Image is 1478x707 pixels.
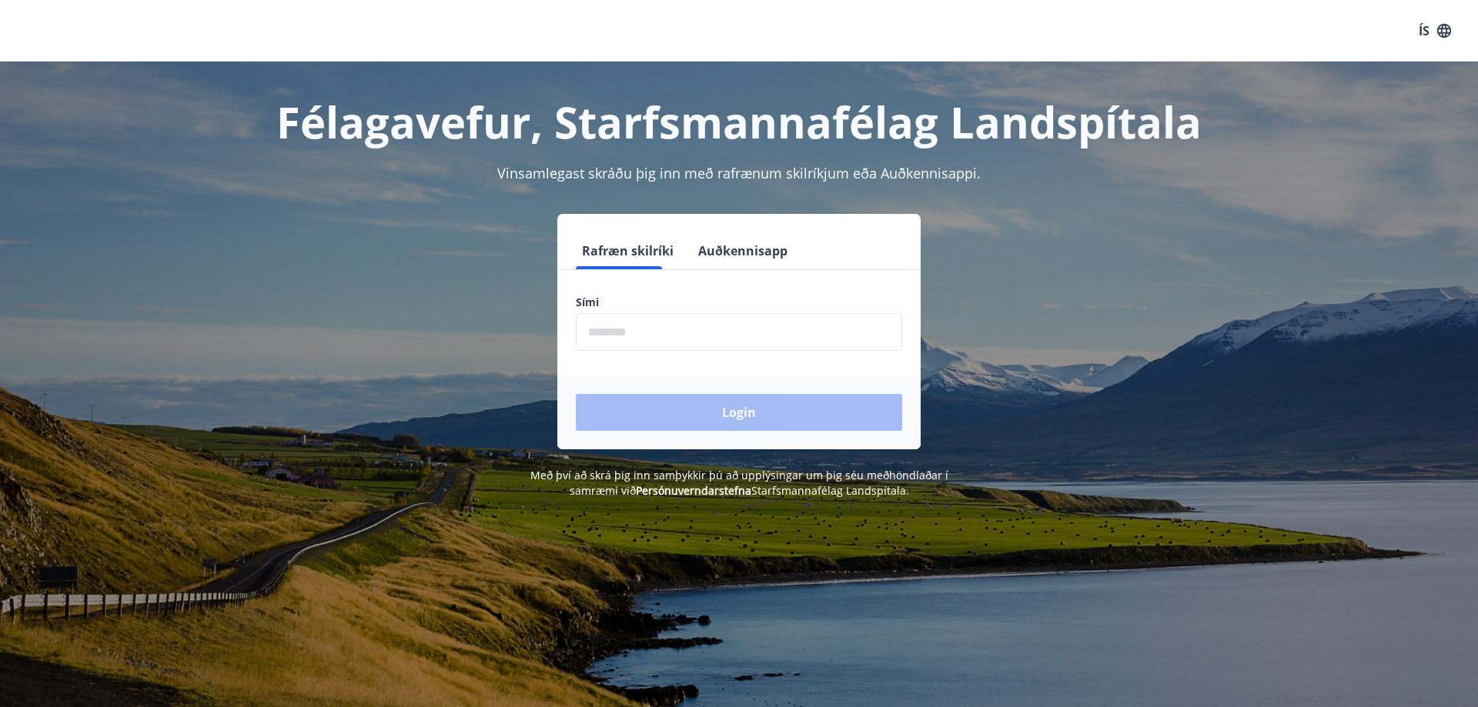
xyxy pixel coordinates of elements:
label: Sími [576,295,902,310]
h1: Félagavefur, Starfsmannafélag Landspítala [203,92,1275,151]
a: Persónuverndarstefna [636,483,751,498]
span: Vinsamlegast skráðu þig inn með rafrænum skilríkjum eða Auðkennisappi. [497,164,981,182]
span: Með því að skrá þig inn samþykkir þú að upplýsingar um þig séu meðhöndlaðar í samræmi við Starfsm... [530,468,948,498]
button: Rafræn skilríki [576,232,680,269]
button: Auðkennisapp [692,232,794,269]
button: ÍS [1410,17,1460,45]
